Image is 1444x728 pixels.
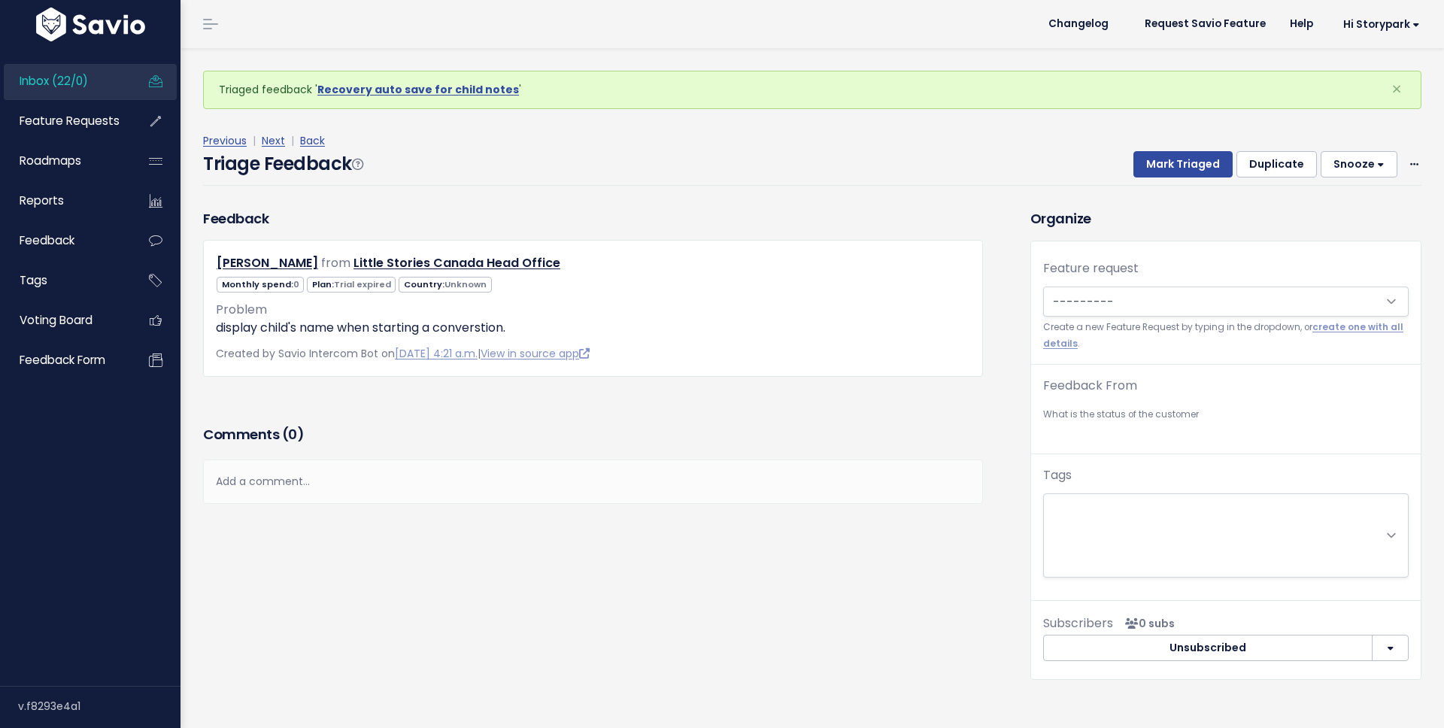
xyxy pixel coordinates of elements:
a: Request Savio Feature [1133,13,1278,35]
span: 0 [288,425,297,444]
button: Mark Triaged [1133,151,1233,178]
span: Unknown [444,278,487,290]
p: display child's name when starting a converstion. [216,319,970,337]
a: create one with all details [1043,321,1403,349]
h3: Comments ( ) [203,424,983,445]
a: [PERSON_NAME] [217,254,318,271]
a: Inbox (22/0) [4,64,125,99]
span: 0 [293,278,299,290]
a: Feedback [4,223,125,258]
a: View in source app [481,346,590,361]
a: Hi Storypark [1325,13,1432,36]
h4: Triage Feedback [203,150,363,177]
span: Feedback [20,232,74,248]
a: Recovery auto save for child notes [317,82,519,97]
a: Previous [203,133,247,148]
span: Country: [399,277,491,293]
div: v.f8293e4a1 [18,687,180,726]
span: Inbox (22/0) [20,73,88,89]
img: logo-white.9d6f32f41409.svg [32,8,149,41]
span: Subscribers [1043,614,1113,632]
span: Monthly spend: [217,277,304,293]
small: What is the status of the customer [1043,407,1409,423]
span: Feature Requests [20,113,120,129]
button: Snooze [1321,151,1397,178]
h3: Organize [1030,208,1421,229]
a: Feedback form [4,343,125,378]
span: Created by Savio Intercom Bot on | [216,346,590,361]
span: Plan: [307,277,396,293]
span: Problem [216,301,267,318]
span: Voting Board [20,312,93,328]
span: Roadmaps [20,153,81,168]
a: Feature Requests [4,104,125,138]
span: Feedback form [20,352,105,368]
a: Tags [4,263,125,298]
a: Help [1278,13,1325,35]
span: Trial expired [334,278,391,290]
a: Back [300,133,325,148]
span: Changelog [1048,19,1109,29]
span: Reports [20,193,64,208]
span: Hi Storypark [1343,19,1420,30]
span: | [250,133,259,148]
label: Feature request [1043,259,1139,278]
a: [DATE] 4:21 a.m. [395,346,478,361]
span: × [1391,77,1402,102]
span: <p><strong>Subscribers</strong><br><br> No subscribers yet<br> </p> [1119,616,1175,631]
label: Feedback From [1043,377,1137,395]
span: | [288,133,297,148]
h3: Feedback [203,208,268,229]
a: Next [262,133,285,148]
label: Tags [1043,466,1072,484]
a: Reports [4,184,125,218]
button: Unsubscribed [1043,635,1373,662]
span: from [321,254,350,271]
button: Duplicate [1236,151,1317,178]
button: Close [1376,71,1417,108]
div: Triaged feedback ' ' [203,71,1421,109]
div: Add a comment... [203,460,983,504]
span: Tags [20,272,47,288]
small: Create a new Feature Request by typing in the dropdown, or . [1043,320,1409,352]
a: Roadmaps [4,144,125,178]
a: Voting Board [4,303,125,338]
a: Little Stories Canada Head Office [353,254,560,271]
